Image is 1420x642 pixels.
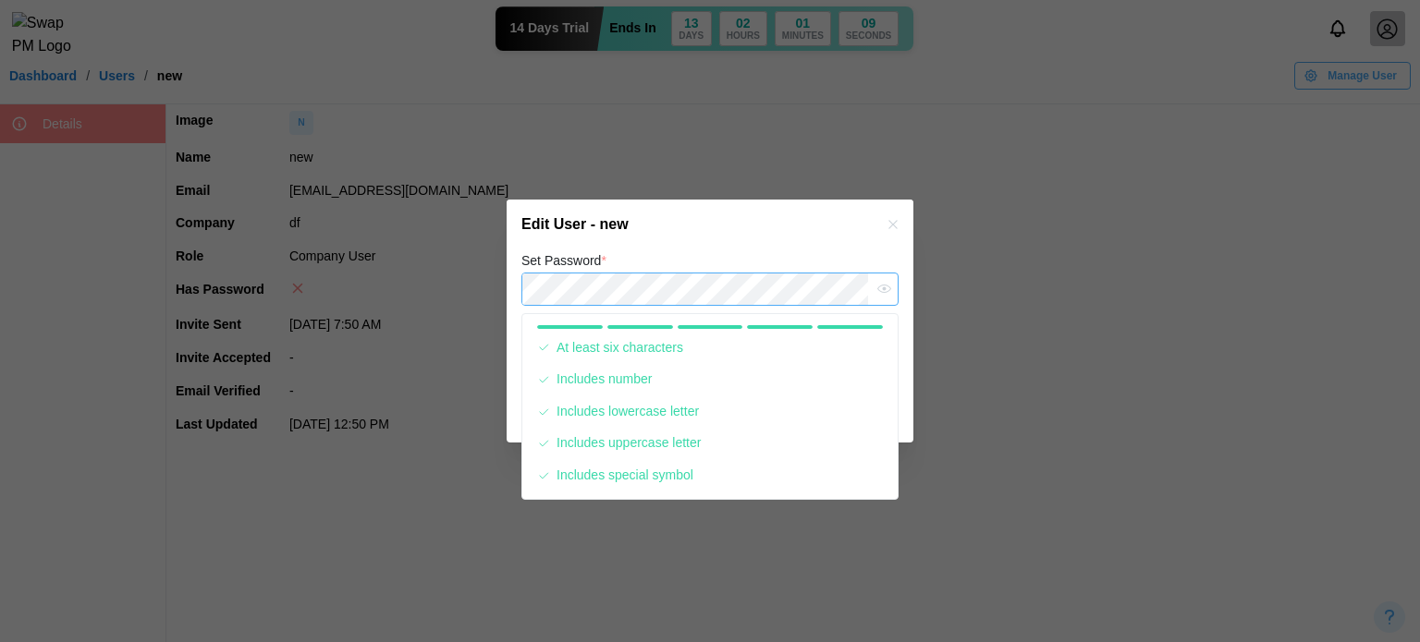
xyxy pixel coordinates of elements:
div: Includes lowercase letter [557,402,699,422]
div: Includes number [557,369,653,390]
div: Includes special symbol [557,466,693,486]
div: Includes uppercase letter [557,433,701,454]
div: At least six characters [557,338,683,358]
h2: Edit User - new [521,217,629,232]
label: Set Password [521,251,606,272]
